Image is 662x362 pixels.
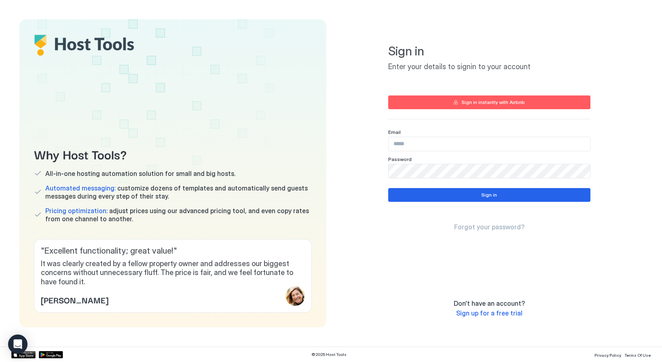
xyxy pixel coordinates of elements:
div: profile [286,286,305,306]
span: Pricing optimization: [45,207,108,215]
span: Enter your details to signin to your account [388,62,590,72]
span: Sign in [388,44,590,59]
div: Sign in instantly with Airbnb [461,99,525,106]
button: Sign in instantly with Airbnb [388,95,590,109]
a: Terms Of Use [624,350,651,359]
div: Open Intercom Messenger [8,334,27,354]
span: Password [388,156,412,162]
a: Sign up for a free trial [456,309,522,318]
span: [PERSON_NAME] [41,294,108,306]
span: All-in-one hosting automation solution for small and big hosts. [45,169,235,178]
span: customize dozens of templates and automatically send guests messages during every step of their s... [45,184,312,200]
span: Automated messaging: [45,184,116,192]
a: App Store [11,351,36,358]
span: Terms Of Use [624,353,651,358]
span: © 2025 Host Tools [311,352,347,357]
span: It was clearly created by a fellow property owner and addresses our biggest concerns without unne... [41,259,305,287]
span: Email [388,129,401,135]
span: adjust prices using our advanced pricing tool, and even copy rates from one channel to another. [45,207,312,223]
a: Privacy Policy [594,350,621,359]
button: Sign in [388,188,590,202]
input: Input Field [389,137,590,151]
span: Why Host Tools? [34,145,312,163]
a: Google Play Store [39,351,63,358]
input: Input Field [389,164,590,178]
span: Don't have an account? [454,299,525,307]
a: Forgot your password? [454,223,525,231]
span: Privacy Policy [594,353,621,358]
span: " Excellent functionality; great value! " [41,246,305,256]
div: Sign in [481,191,497,199]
